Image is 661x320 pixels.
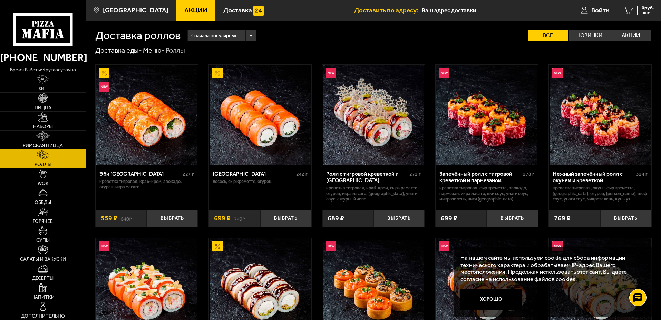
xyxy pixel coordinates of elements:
[409,171,421,177] span: 272 г
[642,6,654,10] span: 0 руб.
[610,30,651,41] label: Акции
[223,7,252,13] span: Доставка
[552,68,563,78] img: Новинка
[33,124,53,129] span: Наборы
[460,254,641,283] p: На нашем сайте мы используем cookie для сбора информации технического характера и обрабатываем IP...
[31,295,55,300] span: Напитки
[35,162,51,167] span: Роллы
[296,171,308,177] span: 242 г
[439,68,449,78] img: Новинка
[99,171,181,177] div: Эби [GEOGRAPHIC_DATA]
[35,105,51,110] span: Пицца
[184,7,207,13] span: Акции
[552,241,563,251] img: Новинка
[21,314,65,319] span: Дополнительно
[36,238,50,243] span: Супы
[147,210,198,227] button: Выбрать
[191,29,237,42] span: Сначала популярные
[436,65,538,165] a: НовинкаЗапечённый ролл с тигровой креветкой и пармезаном
[554,215,571,222] span: 769 ₽
[487,210,538,227] button: Выбрать
[439,171,521,184] div: Запечённый ролл с тигровой креветкой и пармезаном
[550,65,651,165] img: Нежный запечённый ролл с окунем и креветкой
[322,65,425,165] a: НовинкаРолл с тигровой креветкой и Гуакамоле
[326,171,408,184] div: Ролл с тигровой креветкой и [GEOGRAPHIC_DATA]
[35,200,51,205] span: Обеды
[326,68,336,78] img: Новинка
[323,65,424,165] img: Ролл с тигровой креветкой и Гуакамоле
[166,46,185,55] div: Роллы
[569,30,610,41] label: Новинки
[591,7,610,13] span: Войти
[441,215,457,222] span: 699 ₽
[212,68,223,78] img: Акционный
[234,215,245,222] s: 749 ₽
[373,210,425,227] button: Выбрать
[20,257,66,262] span: Салаты и закуски
[553,171,634,184] div: Нежный запечённый ролл с окунем и креветкой
[95,30,181,41] h1: Доставка роллов
[326,185,421,202] p: креветка тигровая, краб-крем, Сыр креметте, огурец, икра масаго, [GEOGRAPHIC_DATA], унаги соус, а...
[600,210,651,227] button: Выбрать
[260,210,311,227] button: Выбрать
[213,171,294,177] div: [GEOGRAPHIC_DATA]
[326,241,336,251] img: Новинка
[436,65,537,165] img: Запечённый ролл с тигровой креветкой и пармезаном
[99,68,109,78] img: Акционный
[212,241,223,251] img: Акционный
[354,7,422,13] span: Доставить по адресу:
[96,65,197,165] img: Эби Калифорния
[549,65,651,165] a: НовинкаНежный запечённый ролл с окунем и креветкой
[209,65,311,165] a: АкционныйФиладельфия
[553,185,648,202] p: креветка тигровая, окунь, Сыр креметте, [GEOGRAPHIC_DATA], огурец, [PERSON_NAME], шеф соус, унаги...
[23,143,63,148] span: Римская пицца
[642,11,654,15] span: 0 шт.
[328,215,344,222] span: 689 ₽
[99,179,194,190] p: креветка тигровая, краб-крем, авокадо, огурец, икра масаго.
[38,181,48,186] span: WOK
[523,171,534,177] span: 278 г
[32,276,54,281] span: Десерты
[38,86,48,91] span: Хит
[253,6,264,16] img: 15daf4d41897b9f0e9f617042186c801.svg
[101,215,117,222] span: 559 ₽
[214,215,231,222] span: 699 ₽
[99,82,109,92] img: Новинка
[636,171,648,177] span: 324 г
[95,46,142,54] a: Доставка еды-
[439,185,534,202] p: креветка тигровая, Сыр креметте, авокадо, пармезан, икра масаго, яки соус, унаги соус, микрозелен...
[439,241,449,251] img: Новинка
[210,65,310,165] img: Филадельфия
[96,65,198,165] a: АкционныйНовинкаЭби Калифорния
[422,4,554,17] input: Ваш адрес доставки
[33,219,53,224] span: Горячее
[183,171,194,177] span: 227 г
[143,46,165,54] a: Меню-
[121,215,132,222] s: 640 ₽
[99,241,109,251] img: Новинка
[528,30,568,41] label: Все
[460,289,523,310] button: Хорошо
[103,7,168,13] span: [GEOGRAPHIC_DATA]
[213,179,308,184] p: лосось, Сыр креметте, огурец.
